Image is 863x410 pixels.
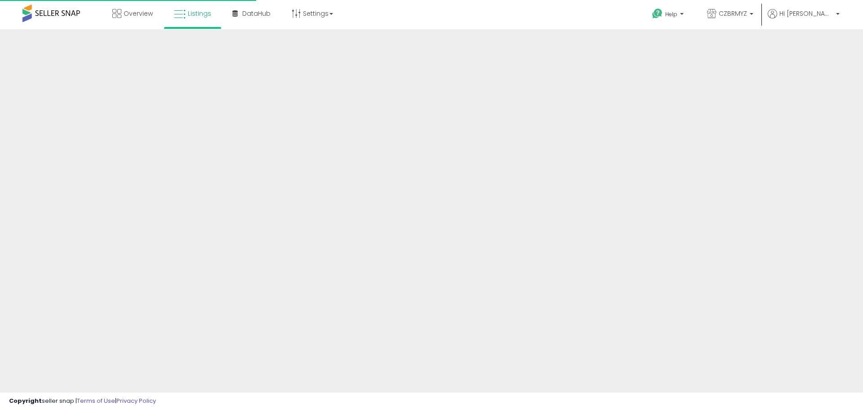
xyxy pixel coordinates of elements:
span: CZBRMYZ [719,9,747,18]
a: Help [645,1,693,29]
i: Get Help [652,8,663,19]
span: Overview [124,9,153,18]
a: Terms of Use [77,396,115,405]
a: Privacy Policy [116,396,156,405]
span: Help [665,10,677,18]
div: seller snap | | [9,397,156,405]
span: Hi [PERSON_NAME] [779,9,833,18]
span: DataHub [242,9,271,18]
strong: Copyright [9,396,42,405]
span: Listings [188,9,211,18]
a: Hi [PERSON_NAME] [768,9,840,29]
